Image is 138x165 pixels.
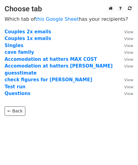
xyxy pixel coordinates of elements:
[5,50,34,55] a: cave family
[118,57,133,62] a: View
[124,64,133,68] small: View
[118,63,133,69] a: View
[124,57,133,62] small: View
[118,29,133,35] a: View
[5,36,51,41] a: Couples 1x emails
[5,29,51,35] a: Couples 2x emails
[124,91,133,96] small: View
[5,106,25,116] a: ← Back
[5,63,113,76] a: Accomodation at hatters [PERSON_NAME] guesstimate
[124,78,133,82] small: View
[5,5,133,13] h3: Choose tab
[35,16,79,22] a: this Google Sheet
[5,43,24,48] a: Singles
[118,84,133,90] a: View
[5,57,97,62] a: Accomodation at hatters MAX COST
[5,84,26,90] a: Test run
[124,85,133,89] small: View
[118,50,133,55] a: View
[124,43,133,48] small: View
[118,43,133,48] a: View
[5,16,133,22] p: Which tab of has your recipients?
[5,91,31,96] a: Questions
[124,50,133,55] small: View
[118,91,133,96] a: View
[118,77,133,82] a: View
[118,36,133,41] a: View
[124,30,133,34] small: View
[124,36,133,41] small: View
[5,77,92,82] a: check figures for [PERSON_NAME]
